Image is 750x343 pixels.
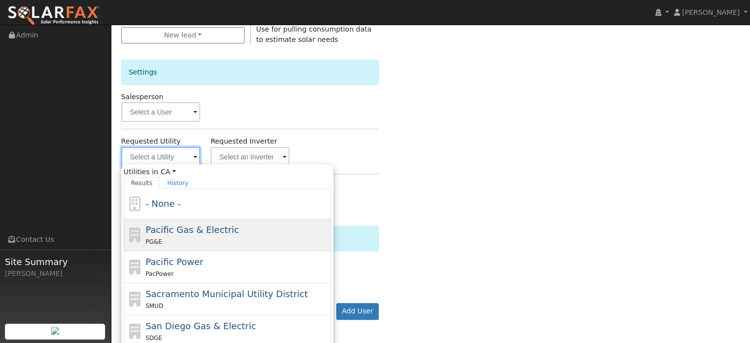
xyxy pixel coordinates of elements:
[121,27,245,44] button: New lead
[7,5,100,26] img: SolarFax
[121,60,379,85] div: Settings
[145,238,162,245] span: PG&E
[121,147,200,167] input: Select a Utility
[121,136,181,147] label: Requested Utility
[121,102,200,122] input: Select a User
[145,270,174,277] span: PacPower
[145,303,163,309] span: SMUD
[121,92,164,102] label: Salesperson
[145,225,239,235] span: Pacific Gas & Electric
[211,147,289,167] input: Select an Inverter
[5,268,106,279] div: [PERSON_NAME]
[145,335,162,342] span: SDGE
[161,167,176,177] a: CA
[211,136,277,147] label: Requested Inverter
[145,321,256,331] span: San Diego Gas & Electric
[124,167,331,177] span: Utilities in
[256,25,372,43] span: Use for pulling consumption data to estimate solar needs
[145,198,180,209] span: - None -
[682,8,740,16] span: [PERSON_NAME]
[145,257,203,267] span: Pacific Power
[124,177,160,189] a: Results
[5,255,106,268] span: Site Summary
[145,289,308,299] span: Sacramento Municipal Utility District
[160,177,196,189] a: History
[51,327,59,335] img: retrieve
[336,303,379,320] button: Add User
